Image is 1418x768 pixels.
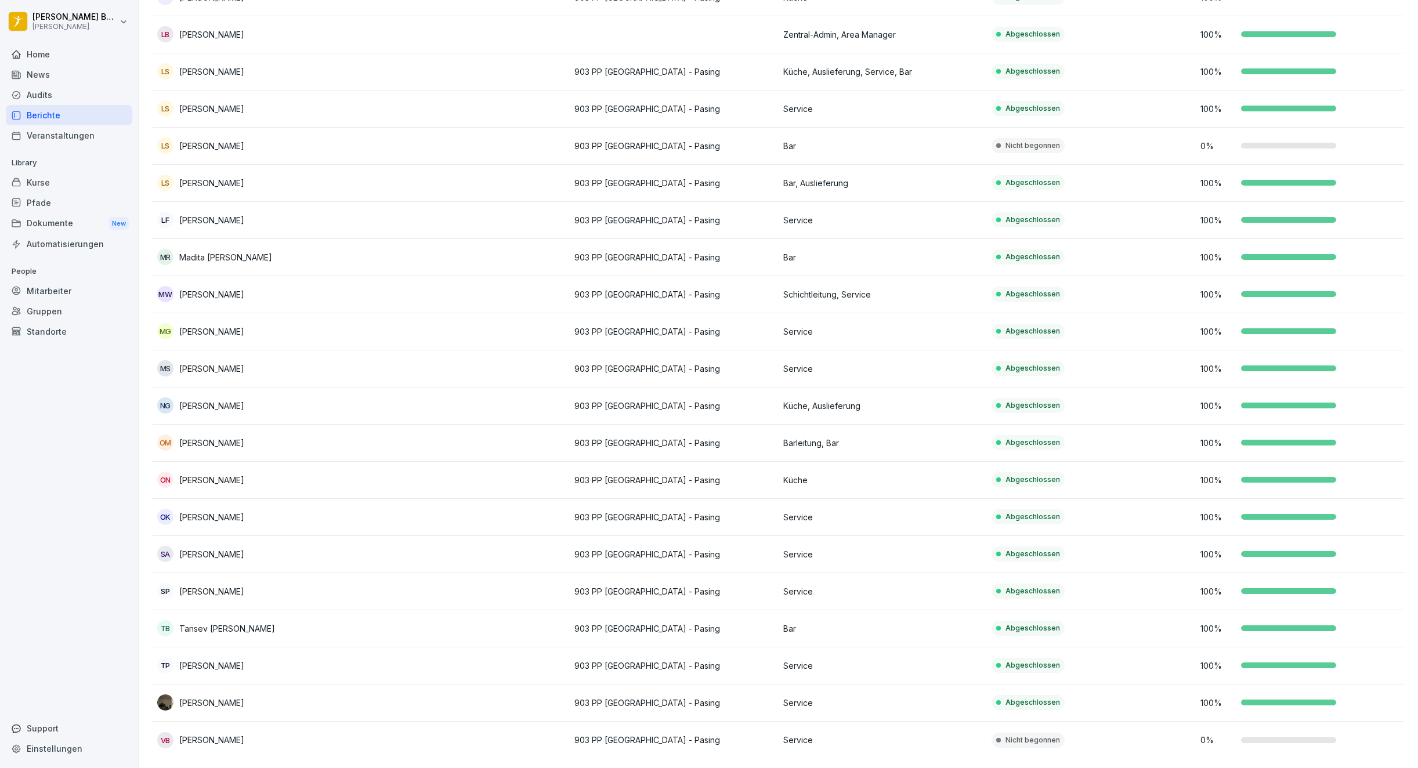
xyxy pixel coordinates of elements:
[179,363,244,375] p: [PERSON_NAME]
[783,251,983,263] p: Bar
[1005,735,1060,745] p: Nicht begonnen
[574,66,774,78] p: 903 PP [GEOGRAPHIC_DATA] - Pasing
[783,734,983,746] p: Service
[1200,511,1235,523] p: 100 %
[157,212,173,228] div: LF
[1200,622,1235,635] p: 100 %
[783,437,983,449] p: Barleitung, Bar
[1005,400,1060,411] p: Abgeschlossen
[574,363,774,375] p: 903 PP [GEOGRAPHIC_DATA] - Pasing
[6,125,132,146] a: Veranstaltungen
[574,585,774,597] p: 903 PP [GEOGRAPHIC_DATA] - Pasing
[1005,326,1060,336] p: Abgeschlossen
[1200,734,1235,746] p: 0 %
[1200,28,1235,41] p: 100 %
[157,620,173,636] div: TB
[6,64,132,85] a: News
[574,140,774,152] p: 903 PP [GEOGRAPHIC_DATA] - Pasing
[1200,140,1235,152] p: 0 %
[109,217,129,230] div: New
[574,697,774,709] p: 903 PP [GEOGRAPHIC_DATA] - Pasing
[1005,697,1060,708] p: Abgeschlossen
[179,140,244,152] p: [PERSON_NAME]
[783,697,983,709] p: Service
[1200,437,1235,449] p: 100 %
[157,137,173,154] div: LS
[1005,252,1060,262] p: Abgeschlossen
[574,103,774,115] p: 903 PP [GEOGRAPHIC_DATA] - Pasing
[179,66,244,78] p: [PERSON_NAME]
[157,472,173,488] div: ON
[574,548,774,560] p: 903 PP [GEOGRAPHIC_DATA] - Pasing
[1005,660,1060,671] p: Abgeschlossen
[1200,214,1235,226] p: 100 %
[6,193,132,213] a: Pfade
[783,103,983,115] p: Service
[1005,177,1060,188] p: Abgeschlossen
[783,474,983,486] p: Küche
[179,585,244,597] p: [PERSON_NAME]
[179,288,244,300] p: [PERSON_NAME]
[179,474,244,486] p: [PERSON_NAME]
[6,301,132,321] a: Gruppen
[574,660,774,672] p: 903 PP [GEOGRAPHIC_DATA] - Pasing
[783,214,983,226] p: Service
[32,23,117,31] p: [PERSON_NAME]
[157,546,173,562] div: SA
[179,511,244,523] p: [PERSON_NAME]
[574,400,774,412] p: 903 PP [GEOGRAPHIC_DATA] - Pasing
[574,214,774,226] p: 903 PP [GEOGRAPHIC_DATA] - Pasing
[6,172,132,193] a: Kurse
[6,281,132,301] a: Mitarbeiter
[179,660,244,672] p: [PERSON_NAME]
[157,509,173,525] div: OK
[157,434,173,451] div: OM
[6,234,132,254] a: Automatisierungen
[6,85,132,105] a: Audits
[157,360,173,376] div: MS
[6,154,132,172] p: Library
[574,177,774,189] p: 903 PP [GEOGRAPHIC_DATA] - Pasing
[1200,474,1235,486] p: 100 %
[179,177,244,189] p: [PERSON_NAME]
[1200,585,1235,597] p: 100 %
[783,288,983,300] p: Schichtleitung, Service
[179,548,244,560] p: [PERSON_NAME]
[32,12,117,22] p: [PERSON_NAME] Bogomolec
[179,251,272,263] p: Madita [PERSON_NAME]
[6,44,132,64] a: Home
[1200,103,1235,115] p: 100 %
[783,585,983,597] p: Service
[1200,177,1235,189] p: 100 %
[1200,66,1235,78] p: 100 %
[783,548,983,560] p: Service
[6,213,132,234] div: Dokumente
[157,63,173,79] div: LS
[574,288,774,300] p: 903 PP [GEOGRAPHIC_DATA] - Pasing
[783,363,983,375] p: Service
[1005,586,1060,596] p: Abgeschlossen
[783,622,983,635] p: Bar
[1005,140,1060,151] p: Nicht begonnen
[157,100,173,117] div: LS
[6,738,132,759] a: Einstellungen
[574,734,774,746] p: 903 PP [GEOGRAPHIC_DATA] - Pasing
[179,28,244,41] p: [PERSON_NAME]
[157,286,173,302] div: MW
[157,175,173,191] div: LS
[6,213,132,234] a: DokumenteNew
[1200,400,1235,412] p: 100 %
[1005,29,1060,39] p: Abgeschlossen
[1005,289,1060,299] p: Abgeschlossen
[783,400,983,412] p: Küche, Auslieferung
[1005,215,1060,225] p: Abgeschlossen
[1200,251,1235,263] p: 100 %
[6,262,132,281] p: People
[179,697,244,709] p: [PERSON_NAME]
[179,214,244,226] p: [PERSON_NAME]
